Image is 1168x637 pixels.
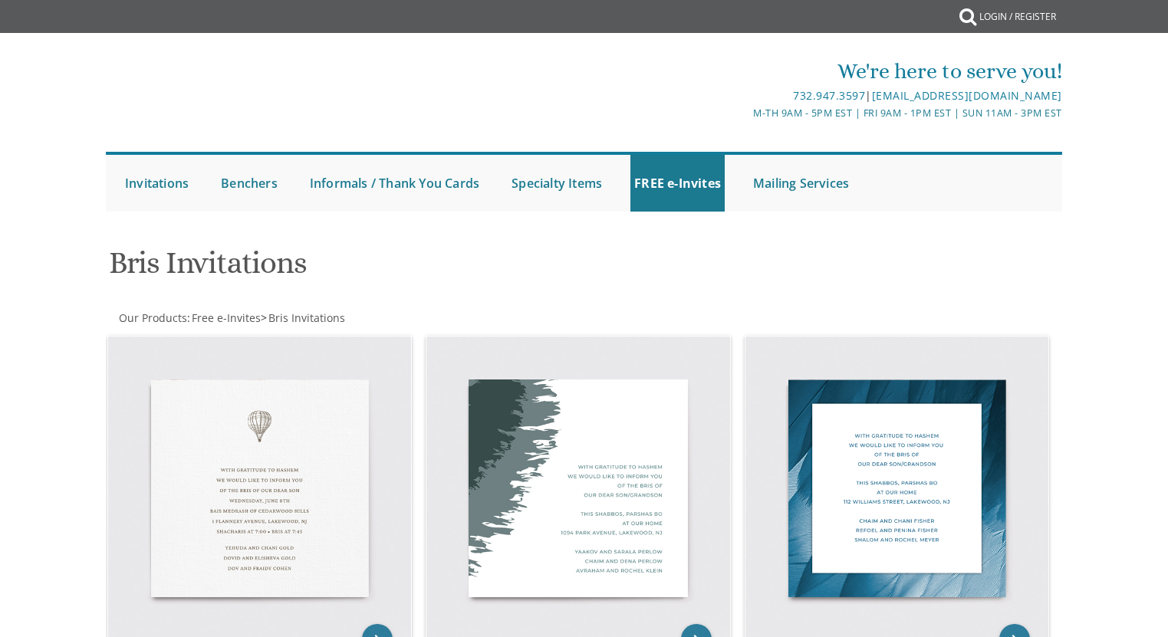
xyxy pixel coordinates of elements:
div: M-Th 9am - 5pm EST | Fri 9am - 1pm EST | Sun 11am - 3pm EST [426,105,1062,121]
a: [EMAIL_ADDRESS][DOMAIN_NAME] [872,88,1062,103]
span: Bris Invitations [268,310,345,325]
div: We're here to serve you! [426,56,1062,87]
a: Informals / Thank You Cards [306,155,483,212]
a: Mailing Services [749,155,853,212]
a: Invitations [121,155,192,212]
span: Free e-Invites [192,310,261,325]
div: | [426,87,1062,105]
a: Specialty Items [508,155,606,212]
a: Free e-Invites [190,310,261,325]
div: : [106,310,584,326]
a: 732.947.3597 [793,88,865,103]
a: Benchers [217,155,281,212]
a: Our Products [117,310,187,325]
span: > [261,310,345,325]
h1: Bris Invitations [109,246,735,291]
a: FREE e-Invites [630,155,725,212]
a: Bris Invitations [267,310,345,325]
